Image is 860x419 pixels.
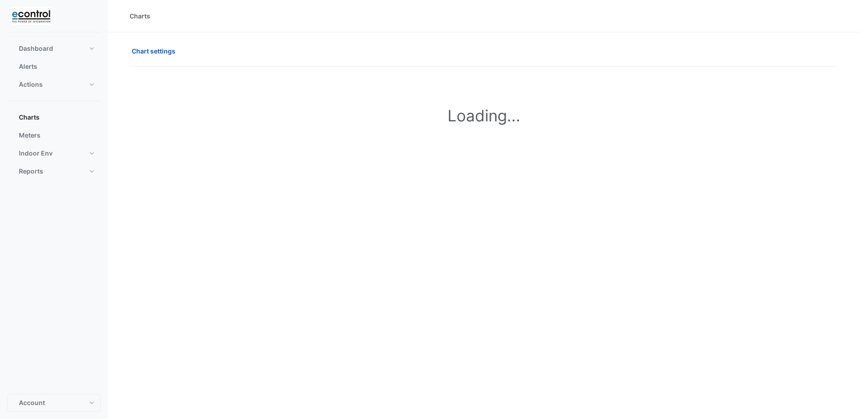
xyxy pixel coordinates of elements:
[19,167,43,176] span: Reports
[7,58,101,76] button: Alerts
[19,44,53,53] span: Dashboard
[19,80,43,89] span: Actions
[7,108,101,126] button: Charts
[19,398,45,407] span: Account
[19,131,40,140] span: Meters
[11,7,51,25] img: Company Logo
[19,149,53,158] span: Indoor Env
[7,126,101,144] button: Meters
[7,162,101,180] button: Reports
[132,46,175,56] span: Chart settings
[7,144,101,162] button: Indoor Env
[149,106,819,125] h1: Loading...
[130,43,181,59] button: Chart settings
[7,40,101,58] button: Dashboard
[7,394,101,412] button: Account
[19,113,40,122] span: Charts
[130,11,150,21] div: Charts
[7,76,101,94] button: Actions
[19,62,37,71] span: Alerts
